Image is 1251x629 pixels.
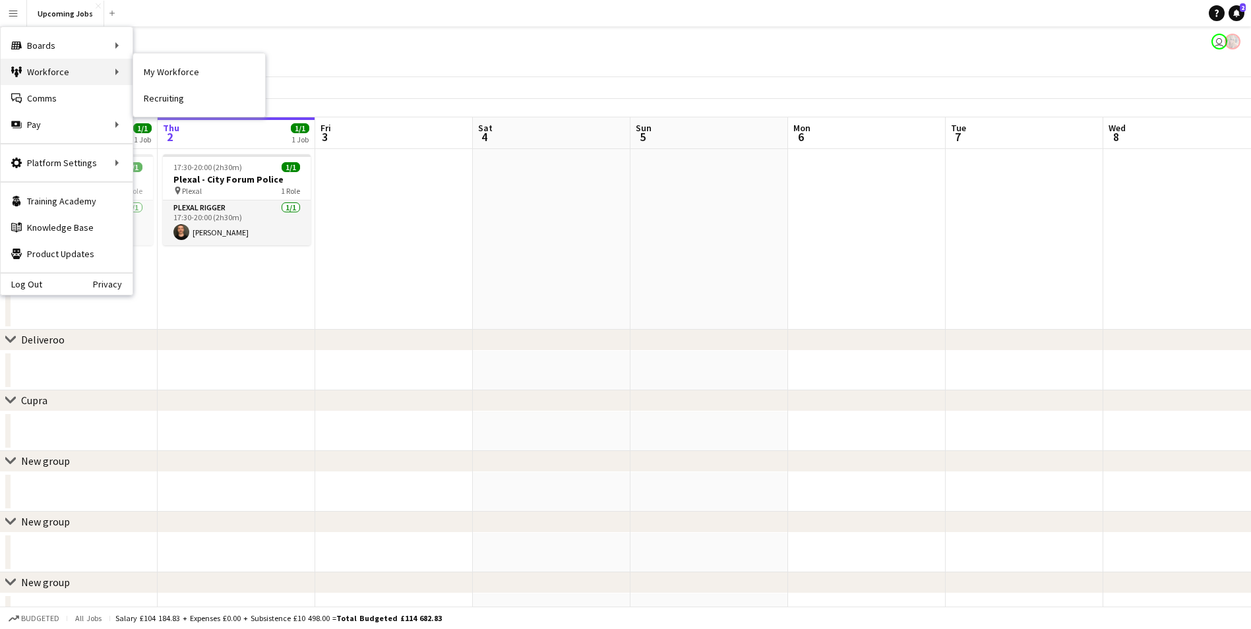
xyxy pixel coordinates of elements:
span: Thu [163,122,179,134]
app-card-role: Plexal Rigger1/117:30-20:00 (2h30m)[PERSON_NAME] [163,200,311,245]
span: 7 [949,129,966,144]
app-user-avatar: Jade Beasley [1225,34,1240,49]
span: Budgeted [21,614,59,623]
div: New group [21,515,70,528]
span: Wed [1109,122,1126,134]
div: Deliveroo [21,333,65,346]
span: 6 [791,129,810,144]
a: Training Academy [1,188,133,214]
span: 17:30-20:00 (2h30m) [173,162,242,172]
div: Pay [1,111,133,138]
span: 1/1 [133,123,152,133]
span: 3 [319,129,331,144]
span: 5 [634,129,652,144]
a: Comms [1,85,133,111]
span: Fri [320,122,331,134]
a: Log Out [1,279,42,289]
span: Mon [793,122,810,134]
span: 8 [1107,129,1126,144]
app-user-avatar: Amy Williamson [1211,34,1227,49]
span: 2 [161,129,179,144]
span: Sat [478,122,493,134]
div: Salary £104 184.83 + Expenses £0.00 + Subsistence £10 498.00 = [115,613,442,623]
span: 1/1 [282,162,300,172]
a: Knowledge Base [1,214,133,241]
a: Recruiting [133,85,265,111]
div: Cupra [21,394,47,407]
app-job-card: 17:30-20:00 (2h30m)1/1Plexal - City Forum Police Plexal1 RolePlexal Rigger1/117:30-20:00 (2h30m)[... [163,154,311,245]
div: 1 Job [291,135,309,144]
div: New group [21,454,70,467]
div: Platform Settings [1,150,133,176]
h3: Plexal - City Forum Police [163,173,311,185]
div: Boards [1,32,133,59]
a: Product Updates [1,241,133,267]
span: Plexal [182,186,202,196]
span: All jobs [73,613,104,623]
span: Total Budgeted £114 682.83 [336,613,442,623]
a: Privacy [93,279,133,289]
div: 1 Job [134,135,151,144]
span: 1 Role [281,186,300,196]
span: 2 [1240,3,1246,12]
span: Sun [636,122,652,134]
a: 2 [1229,5,1244,21]
span: Tue [951,122,966,134]
span: 4 [476,129,493,144]
span: 1/1 [291,123,309,133]
a: My Workforce [133,59,265,85]
div: Workforce [1,59,133,85]
button: Upcoming Jobs [27,1,104,26]
button: Budgeted [7,611,61,626]
div: New group [21,576,70,589]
